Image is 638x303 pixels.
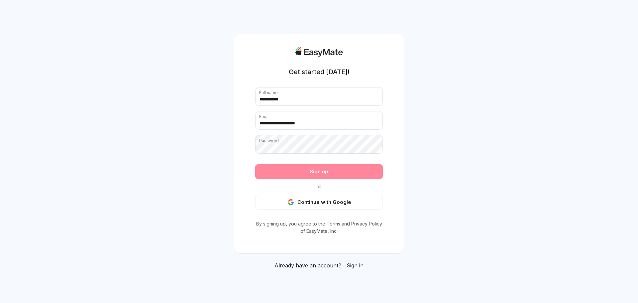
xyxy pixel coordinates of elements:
[303,184,335,190] span: Or
[255,220,383,235] p: By signing up, you agree to the and of EasyMate, Inc.
[289,67,350,76] h1: Get started [DATE]!
[351,221,382,227] a: Privacy Policy
[347,261,364,269] a: Sign in
[255,195,383,210] button: Continue with Google
[274,261,341,269] span: Already have an account?
[347,262,364,269] span: Sign in
[327,221,340,227] a: Terms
